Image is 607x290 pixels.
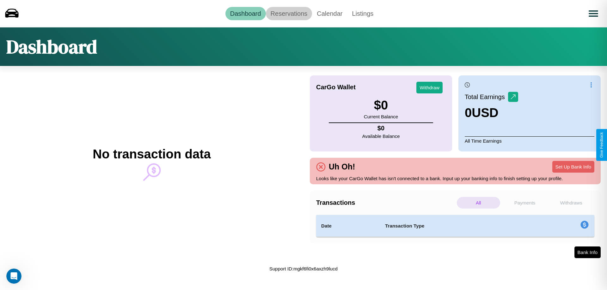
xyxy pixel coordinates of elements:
table: simple table [316,215,594,237]
iframe: Intercom live chat [6,269,21,284]
h4: Transaction Type [385,222,529,230]
h1: Dashboard [6,34,97,60]
h2: No transaction data [93,147,211,161]
a: Listings [347,7,378,20]
button: Set Up Bank Info [552,161,594,173]
a: Calendar [312,7,347,20]
p: Support ID: mgkf6fi0x6axzh9lucd [269,264,338,273]
h4: CarGo Wallet [316,84,356,91]
h3: $ 0 [364,98,398,112]
a: Dashboard [225,7,266,20]
p: Current Balance [364,112,398,121]
div: Give Feedback [599,132,604,158]
p: All [457,197,500,209]
p: Looks like your CarGo Wallet has isn't connected to a bank. Input up your banking info to finish ... [316,174,594,183]
h4: $ 0 [362,125,400,132]
p: Payments [503,197,547,209]
p: All Time Earnings [465,136,594,145]
h4: Transactions [316,199,455,206]
button: Bank Info [574,246,601,258]
h4: Uh Oh! [326,162,358,171]
p: Available Balance [362,132,400,140]
button: Withdraw [416,82,443,93]
h4: Date [321,222,375,230]
button: Open menu [585,5,602,22]
h3: 0 USD [465,106,518,120]
p: Withdraws [549,197,593,209]
p: Total Earnings [465,91,508,103]
a: Reservations [266,7,312,20]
